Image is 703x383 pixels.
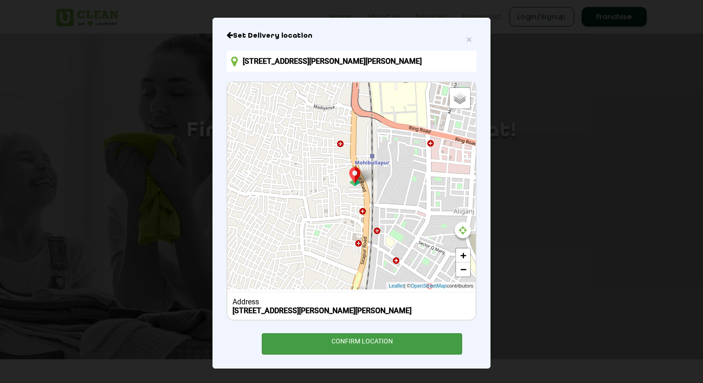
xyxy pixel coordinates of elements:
a: Leaflet [389,282,404,290]
h6: Close [226,31,477,40]
a: Zoom in [456,249,470,262]
span: × [466,34,472,45]
div: Address [232,297,471,306]
button: Close [466,34,472,44]
a: Layers [450,88,470,108]
div: | © contributors [386,282,476,290]
input: Enter location [226,51,477,72]
a: OpenStreetMap [411,282,447,290]
a: Zoom out [456,262,470,276]
div: CONFIRM LOCATION [262,333,462,354]
b: [STREET_ADDRESS][PERSON_NAME][PERSON_NAME] [232,306,411,315]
